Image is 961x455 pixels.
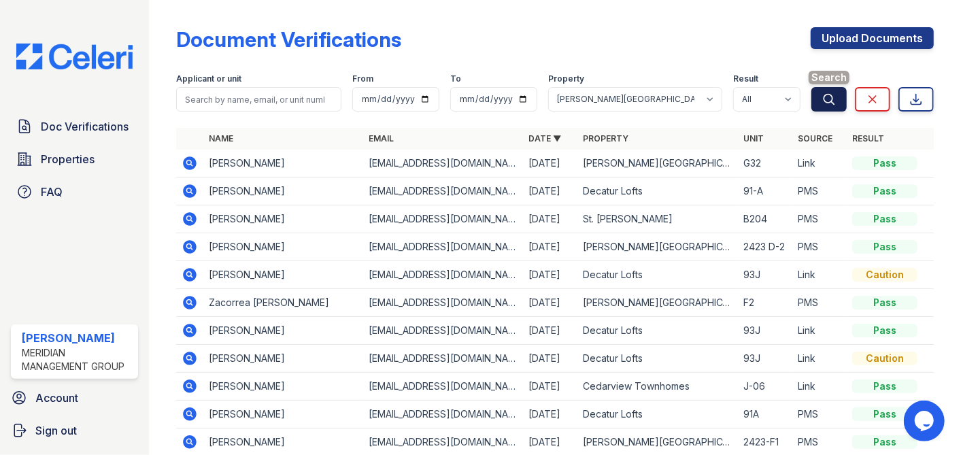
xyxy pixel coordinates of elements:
[792,317,847,345] td: Link
[41,118,129,135] span: Doc Verifications
[578,345,738,373] td: Decatur Lofts
[578,289,738,317] td: [PERSON_NAME][GEOGRAPHIC_DATA]
[738,373,792,401] td: J-06
[363,178,523,205] td: [EMAIL_ADDRESS][DOMAIN_NAME]
[743,133,764,144] a: Unit
[584,133,629,144] a: Property
[524,150,578,178] td: [DATE]
[798,133,832,144] a: Source
[203,345,363,373] td: [PERSON_NAME]
[41,184,63,200] span: FAQ
[5,44,144,69] img: CE_Logo_Blue-a8612792a0a2168367f1c8372b55b34899dd931a85d93a1a3d3e32e68fde9ad4.png
[203,178,363,205] td: [PERSON_NAME]
[363,261,523,289] td: [EMAIL_ADDRESS][DOMAIN_NAME]
[792,261,847,289] td: Link
[738,317,792,345] td: 93J
[203,150,363,178] td: [PERSON_NAME]
[203,261,363,289] td: [PERSON_NAME]
[852,380,917,393] div: Pass
[792,401,847,428] td: PMS
[176,27,401,52] div: Document Verifications
[524,401,578,428] td: [DATE]
[35,422,77,439] span: Sign out
[524,373,578,401] td: [DATE]
[524,317,578,345] td: [DATE]
[811,87,847,112] button: Search
[792,205,847,233] td: PMS
[203,317,363,345] td: [PERSON_NAME]
[524,261,578,289] td: [DATE]
[11,113,138,140] a: Doc Verifications
[11,146,138,173] a: Properties
[852,184,917,198] div: Pass
[529,133,562,144] a: Date ▼
[450,73,461,84] label: To
[852,240,917,254] div: Pass
[852,435,917,449] div: Pass
[738,233,792,261] td: 2423 D-2
[792,373,847,401] td: Link
[809,71,849,84] span: Search
[738,205,792,233] td: B204
[733,73,758,84] label: Result
[41,151,95,167] span: Properties
[363,373,523,401] td: [EMAIL_ADDRESS][DOMAIN_NAME]
[203,205,363,233] td: [PERSON_NAME]
[578,261,738,289] td: Decatur Lofts
[22,330,133,346] div: [PERSON_NAME]
[578,317,738,345] td: Decatur Lofts
[524,205,578,233] td: [DATE]
[738,401,792,428] td: 91A
[203,289,363,317] td: Zacorrea [PERSON_NAME]
[11,178,138,205] a: FAQ
[363,345,523,373] td: [EMAIL_ADDRESS][DOMAIN_NAME]
[852,352,917,365] div: Caution
[5,417,144,444] a: Sign out
[738,345,792,373] td: 93J
[792,233,847,261] td: PMS
[792,178,847,205] td: PMS
[904,401,947,441] iframe: chat widget
[363,205,523,233] td: [EMAIL_ADDRESS][DOMAIN_NAME]
[363,289,523,317] td: [EMAIL_ADDRESS][DOMAIN_NAME]
[738,261,792,289] td: 93J
[524,345,578,373] td: [DATE]
[578,233,738,261] td: [PERSON_NAME][GEOGRAPHIC_DATA]
[811,27,934,49] a: Upload Documents
[578,178,738,205] td: Decatur Lofts
[363,401,523,428] td: [EMAIL_ADDRESS][DOMAIN_NAME]
[578,373,738,401] td: Cedarview Townhomes
[852,268,917,282] div: Caution
[738,289,792,317] td: F2
[524,178,578,205] td: [DATE]
[852,324,917,337] div: Pass
[578,205,738,233] td: St. [PERSON_NAME]
[852,212,917,226] div: Pass
[369,133,394,144] a: Email
[209,133,233,144] a: Name
[524,289,578,317] td: [DATE]
[548,73,584,84] label: Property
[792,289,847,317] td: PMS
[852,133,884,144] a: Result
[176,87,341,112] input: Search by name, email, or unit number
[852,407,917,421] div: Pass
[792,150,847,178] td: Link
[363,233,523,261] td: [EMAIL_ADDRESS][DOMAIN_NAME]
[852,156,917,170] div: Pass
[524,233,578,261] td: [DATE]
[738,178,792,205] td: 91-A
[35,390,78,406] span: Account
[738,150,792,178] td: G32
[5,384,144,411] a: Account
[22,346,133,373] div: Meridian Management Group
[203,373,363,401] td: [PERSON_NAME]
[363,317,523,345] td: [EMAIL_ADDRESS][DOMAIN_NAME]
[852,296,917,309] div: Pass
[203,401,363,428] td: [PERSON_NAME]
[792,345,847,373] td: Link
[176,73,241,84] label: Applicant or unit
[578,150,738,178] td: [PERSON_NAME][GEOGRAPHIC_DATA]
[352,73,373,84] label: From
